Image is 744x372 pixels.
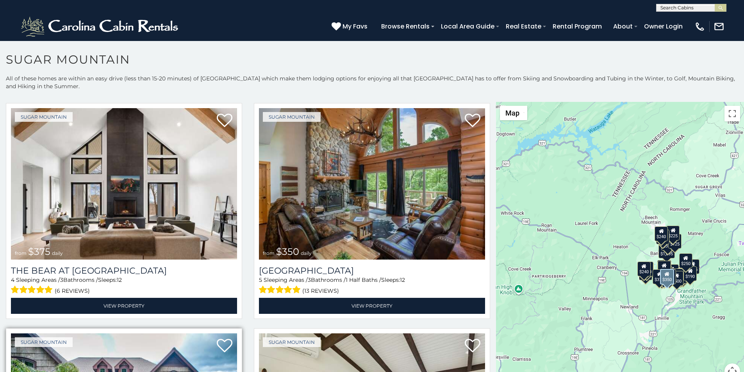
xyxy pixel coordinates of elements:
[346,276,381,283] span: 1 Half Baths /
[640,20,687,33] a: Owner Login
[657,260,671,275] div: $190
[686,259,699,274] div: $155
[301,250,312,256] span: daily
[465,338,480,354] a: Add to favorites
[20,15,182,38] img: White-1-2.png
[665,264,679,279] div: $200
[276,246,299,257] span: $350
[724,106,740,121] button: Toggle fullscreen view
[658,244,675,258] div: $1,095
[217,113,232,129] a: Add to favorites
[668,234,682,249] div: $125
[259,108,485,260] img: Grouse Moor Lodge
[28,246,50,257] span: $375
[11,276,237,296] div: Sleeping Areas / Bathrooms / Sleeps:
[60,276,63,283] span: 3
[263,112,321,122] a: Sugar Mountain
[259,265,485,276] a: [GEOGRAPHIC_DATA]
[302,286,339,296] span: (13 reviews)
[714,21,724,32] img: mail-regular-white.png
[377,20,434,33] a: Browse Rentals
[11,265,237,276] a: The Bear At [GEOGRAPHIC_DATA]
[465,113,480,129] a: Add to favorites
[11,298,237,314] a: View Property
[500,106,527,120] button: Change map style
[11,108,237,260] img: The Bear At Sugar Mountain
[437,20,498,33] a: Local Area Guide
[655,226,668,241] div: $240
[259,108,485,260] a: Grouse Moor Lodge from $350 daily
[11,276,14,283] span: 4
[117,276,122,283] span: 12
[11,265,237,276] h3: The Bear At Sugar Mountain
[217,338,232,354] a: Add to favorites
[400,276,405,283] span: 12
[679,253,692,268] div: $250
[259,265,485,276] h3: Grouse Moor Lodge
[505,109,519,117] span: Map
[609,20,637,33] a: About
[259,276,485,296] div: Sleeping Areas / Bathrooms / Sleeps:
[11,108,237,260] a: The Bear At Sugar Mountain from $375 daily
[55,286,90,296] span: (6 reviews)
[259,298,485,314] a: View Property
[263,250,275,256] span: from
[658,261,671,276] div: $300
[660,269,674,285] div: $350
[259,276,262,283] span: 5
[15,112,73,122] a: Sugar Mountain
[52,250,63,256] span: daily
[637,262,651,276] div: $240
[653,269,666,284] div: $375
[549,20,606,33] a: Rental Program
[674,269,687,283] div: $195
[332,21,369,32] a: My Favs
[308,276,311,283] span: 3
[263,337,321,347] a: Sugar Mountain
[15,250,27,256] span: from
[15,337,73,347] a: Sugar Mountain
[670,271,683,286] div: $500
[343,21,368,31] span: My Favs
[502,20,545,33] a: Real Estate
[694,21,705,32] img: phone-regular-white.png
[667,226,680,240] div: $225
[684,266,697,281] div: $190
